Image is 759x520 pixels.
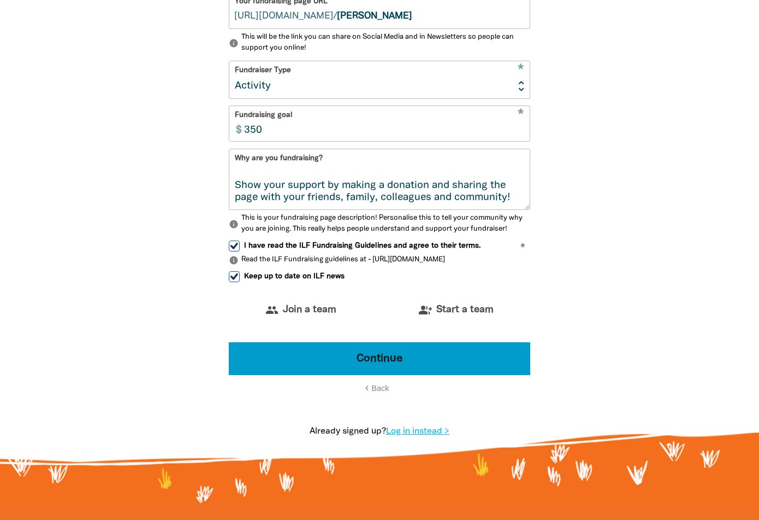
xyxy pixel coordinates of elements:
[234,10,334,23] span: [DOMAIN_NAME][URL]
[238,107,530,141] input: eg. 350
[229,106,242,141] span: $
[229,255,530,266] p: Read the ILF Fundraising guidelines at - [URL][DOMAIN_NAME]
[229,168,530,209] textarea: We are raising funds to support the Indigenous Literacy Foundation (ILF) to provide books and lea...
[229,342,530,375] button: Continue
[362,383,372,393] i: chevron_left
[244,271,345,282] span: Keep up to date on ILF news
[229,255,239,265] i: info
[229,295,373,325] button: groupJoin a team
[372,384,389,393] span: Back
[520,243,525,253] i: Required
[229,38,239,48] i: info
[216,425,543,438] p: Already signed up?
[244,241,481,251] span: I have read the ILF Fundraising Guidelines and agree to their terms.
[436,305,494,315] span: Start a team
[229,241,240,252] input: I have read the ILF Fundraising Guidelines and agree to their terms.
[283,305,336,315] span: Join a team
[229,32,530,54] p: This will be the link you can share on Social Media and in Newsletters so people can support you ...
[229,219,239,229] i: info
[367,383,393,394] button: chevron_leftBack
[382,295,531,325] button: group_addStart a team
[229,271,240,282] input: Keep up to date on ILF news
[386,428,449,435] a: Log in instead >
[229,213,530,235] p: This is your fundraising page description! Personalise this to tell your community why you are jo...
